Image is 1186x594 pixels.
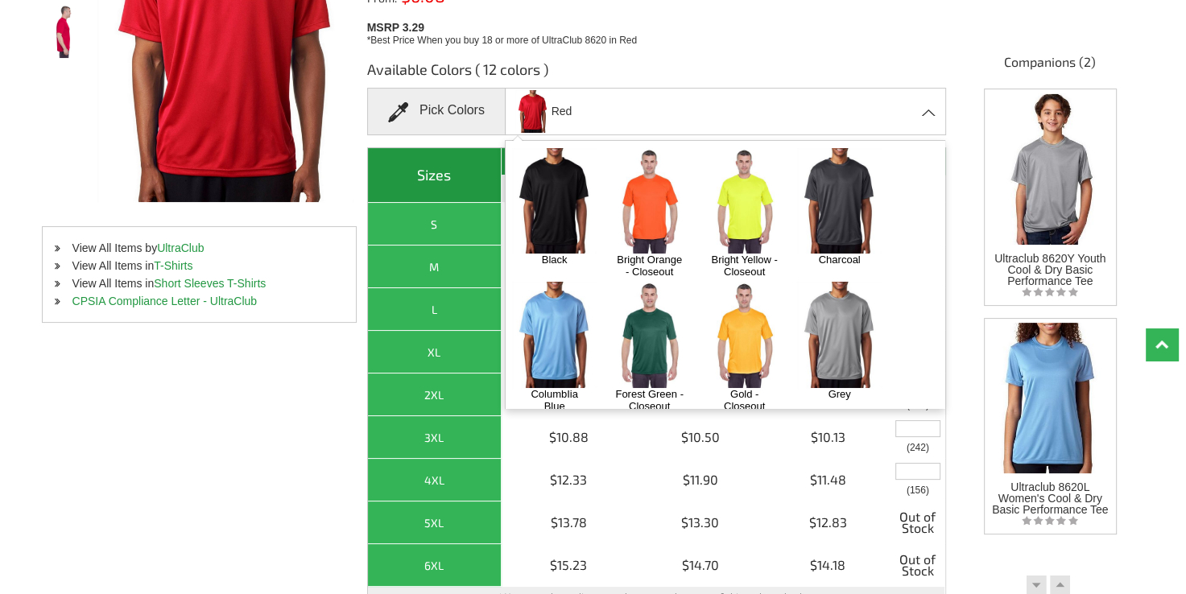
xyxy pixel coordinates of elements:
div: Pick Colors [367,88,506,135]
span: Inventory [907,485,929,495]
a: Gold - Closeout [710,388,779,412]
th: Sizes [368,148,502,203]
th: Quantity/Volume [502,148,945,175]
a: Bright Yellow - Closeout [710,254,779,278]
td: $6.53 [502,245,636,288]
td: $7.98 [502,373,636,416]
th: 6XL [368,544,502,587]
th: M [368,245,502,288]
th: 2XL [368,373,502,416]
a: Ultraclub 8620Y Youth Cool & Dry Basic Performance Tee [990,89,1110,287]
img: Ultraclub 8620 Men's Cool & Dry Basic Performance Tee [42,5,85,58]
li: View All Items by [43,239,356,257]
td: $15.23 [502,544,636,587]
a: Charcoal [805,254,874,266]
a: UltraClub [157,241,204,254]
span: Out of Stock [895,548,940,582]
th: 3XL [368,416,502,459]
div: MSRP 3.29 [367,17,952,47]
span: Inventory [907,400,929,410]
a: CPSIA Compliance Letter - UltraClub [72,295,258,307]
img: Charcoal [797,148,882,254]
img: Ultraclub 8620Y Youth Cool &amp; Dry Basic Performance Tee [990,89,1110,245]
span: Red [552,97,572,126]
a: Forest Green - Closeout [615,388,684,412]
img: Grey [797,282,882,387]
a: Top [1146,328,1178,361]
a: ColumbIia Blue [520,388,589,412]
a: T-Shirts [154,259,192,272]
span: Out of Stock [895,505,940,539]
img: Ultraclub 8620L Women's Cool &amp; Dry Basic Performance Tee [990,319,1110,474]
h3: Available Colors ( 12 colors ) [367,60,946,88]
img: ColumbIia Blue [512,282,597,387]
img: ultraclub_8620_red.jpg [515,90,549,133]
td: $10.13 [765,416,891,459]
td: $11.90 [636,459,765,501]
td: $11.48 [765,459,891,501]
img: Bright Yellow [702,148,787,254]
td: $14.70 [636,544,765,587]
td: $6.53 [502,288,636,331]
a: Grey [805,388,874,400]
th: 1-6 [502,175,636,203]
li: View All Items in [43,274,356,292]
td: $6.53 [502,331,636,373]
th: 4XL [368,459,502,501]
th: L [368,288,502,331]
span: Inventory [907,443,929,452]
span: Ultraclub 8620Y Youth Cool & Dry Basic Performance Tee [994,252,1105,287]
img: Forest Green [607,282,692,387]
th: XL [368,331,502,373]
span: Ultraclub 8620L Women's Cool & Dry Basic Performance Tee [992,481,1108,516]
td: $14.18 [765,544,891,587]
td: $13.78 [502,501,636,544]
img: Bright Orange [607,148,692,254]
img: Black [512,148,597,254]
th: 5XL [368,501,502,544]
td: $10.88 [502,416,636,459]
a: Ultraclub 8620L Women's Cool & Dry Basic Performance Tee [990,319,1110,516]
a: Bright Orange - Closeout [615,254,684,278]
a: Black [520,254,589,266]
td: $13.30 [636,501,765,544]
h4: Companions (2) [961,53,1139,79]
li: View All Items in [43,257,356,274]
img: Gold [702,282,787,387]
td: $12.33 [502,459,636,501]
td: $10.50 [636,416,765,459]
td: $6.53 [502,203,636,245]
img: listing_empty_star.svg [1022,515,1078,526]
img: listing_empty_star.svg [1022,287,1078,297]
td: $12.83 [765,501,891,544]
a: Short Sleeves T-Shirts [154,277,266,290]
span: *Best Price When you buy 18 or more of UltraClub 8620 in Red [367,35,638,46]
th: S [368,203,502,245]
